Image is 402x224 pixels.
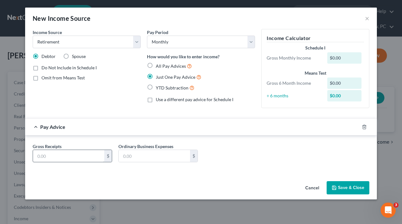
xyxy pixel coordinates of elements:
[156,74,195,80] span: Just One Pay Advice
[156,63,186,69] span: All Pay Advices
[263,55,324,61] div: Gross Monthly Income
[147,29,168,36] label: Pay Period
[33,14,91,23] div: New Income Source
[267,45,364,51] div: Schedule I
[41,65,97,70] span: Do Not Include in Schedule I
[104,150,112,162] div: $
[33,143,62,150] label: Gross Receipts
[365,14,369,22] button: ×
[327,52,362,64] div: $0.00
[263,93,324,99] div: ÷ 6 months
[33,150,104,162] input: 0.00
[40,124,65,130] span: Pay Advice
[327,78,362,89] div: $0.00
[41,75,85,80] span: Omit from Means Test
[394,203,399,208] span: 3
[72,54,86,59] span: Spouse
[33,30,62,35] span: Income Source
[381,203,396,218] iframe: Intercom live chat
[147,53,220,60] label: How would you like to enter income?
[267,70,364,76] div: Means Test
[41,54,56,59] span: Debtor
[300,182,324,194] button: Cancel
[156,97,233,102] span: Use a different pay advice for Schedule I
[263,80,324,86] div: Gross 6 Month Income
[119,150,190,162] input: 0.00
[327,90,362,101] div: $0.00
[267,34,364,42] h5: Income Calculator
[327,181,369,194] button: Save & Close
[156,85,188,90] span: YTD Subtraction
[190,150,198,162] div: $
[118,143,173,150] label: Ordinary Business Expenses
